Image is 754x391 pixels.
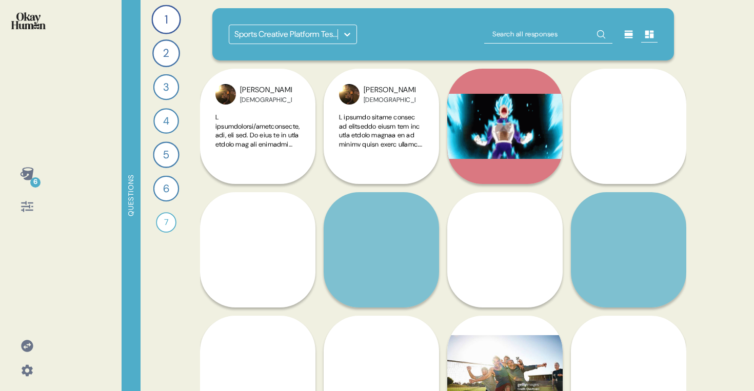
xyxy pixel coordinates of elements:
[156,212,176,233] div: 7
[364,85,415,96] div: [PERSON_NAME]
[240,96,292,104] div: [DEMOGRAPHIC_DATA]
[153,74,179,100] div: 3
[153,176,179,201] div: 6
[234,28,339,40] div: Sports Creative Platform Testing ([DATE])
[364,96,415,104] div: [DEMOGRAPHIC_DATA]
[484,25,612,44] input: Search all responses
[339,84,360,105] img: profilepic_24090471317229319.jpg
[30,177,41,188] div: 6
[215,84,236,105] img: profilepic_24090471317229319.jpg
[240,85,292,96] div: [PERSON_NAME]
[152,39,180,67] div: 2
[153,141,179,168] div: 5
[153,108,179,134] div: 4
[11,12,46,29] img: okayhuman.3b1b6348.png
[151,5,181,34] div: 1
